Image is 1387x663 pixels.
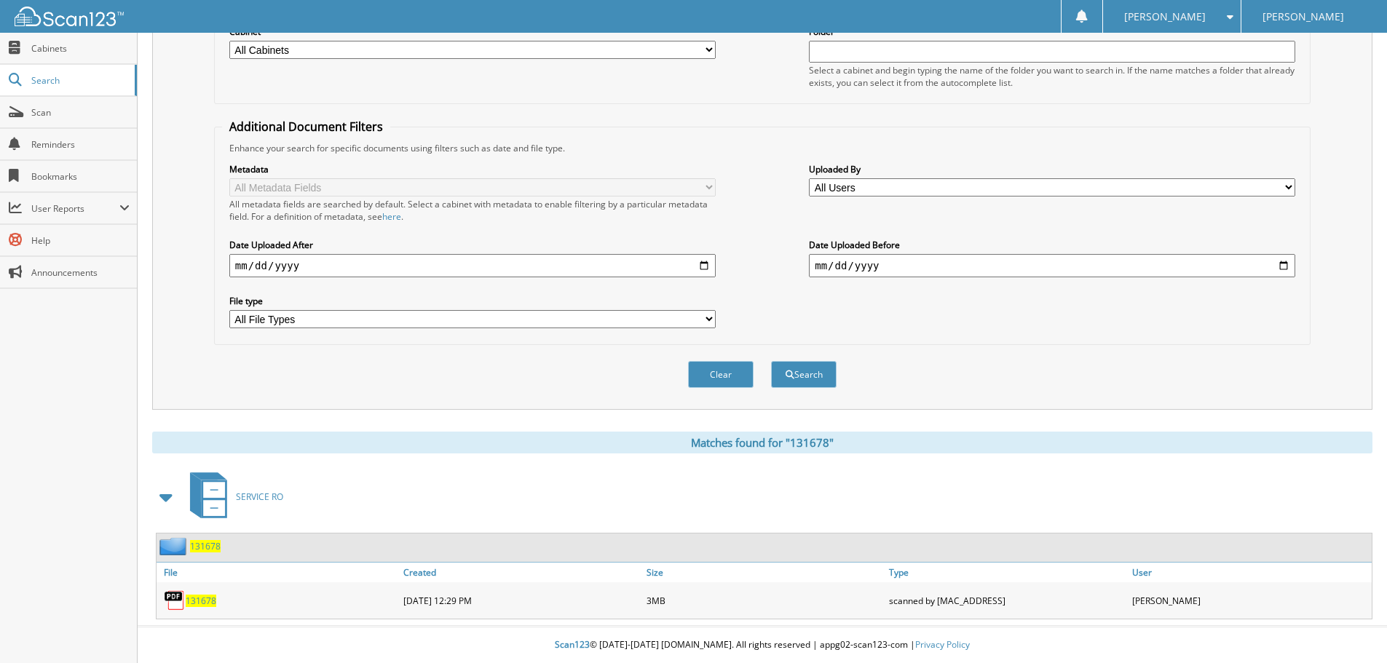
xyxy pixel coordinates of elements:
iframe: Chat Widget [1314,593,1387,663]
span: User Reports [31,202,119,215]
div: 3MB [643,586,886,615]
img: folder2.png [159,537,190,555]
a: 131678 [186,595,216,607]
input: end [809,254,1295,277]
input: start [229,254,716,277]
label: Uploaded By [809,163,1295,175]
img: PDF.png [164,589,186,611]
div: [DATE] 12:29 PM [400,586,643,615]
span: Help [31,234,130,247]
div: Select a cabinet and begin typing the name of the folder you want to search in. If the name match... [809,64,1295,89]
div: All metadata fields are searched by default. Select a cabinet with metadata to enable filtering b... [229,198,716,223]
span: Search [31,74,127,87]
div: Enhance your search for specific documents using filters such as date and file type. [222,142,1303,154]
span: SERVICE RO [236,491,283,503]
button: Search [771,361,837,388]
a: User [1129,563,1372,582]
img: scan123-logo-white.svg [15,7,124,26]
label: File type [229,295,716,307]
span: [PERSON_NAME] [1262,12,1344,21]
span: Reminders [31,138,130,151]
span: Cabinets [31,42,130,55]
a: Privacy Policy [915,638,970,651]
legend: Additional Document Filters [222,119,390,135]
span: [PERSON_NAME] [1124,12,1206,21]
a: Created [400,563,643,582]
span: Scan123 [555,638,590,651]
a: Size [643,563,886,582]
span: Bookmarks [31,170,130,183]
div: © [DATE]-[DATE] [DOMAIN_NAME]. All rights reserved | appg02-scan123-com | [138,627,1387,663]
label: Metadata [229,163,716,175]
a: File [157,563,400,582]
div: Matches found for "131678" [152,432,1372,453]
label: Date Uploaded Before [809,239,1295,251]
div: [PERSON_NAME] [1129,586,1372,615]
span: Scan [31,106,130,119]
a: SERVICE RO [181,468,283,525]
label: Date Uploaded After [229,239,716,251]
a: here [382,210,401,223]
a: Type [885,563,1129,582]
span: Announcements [31,266,130,279]
a: 131678 [190,540,221,552]
button: Clear [688,361,754,388]
div: scanned by [MAC_ADDRESS] [885,586,1129,615]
